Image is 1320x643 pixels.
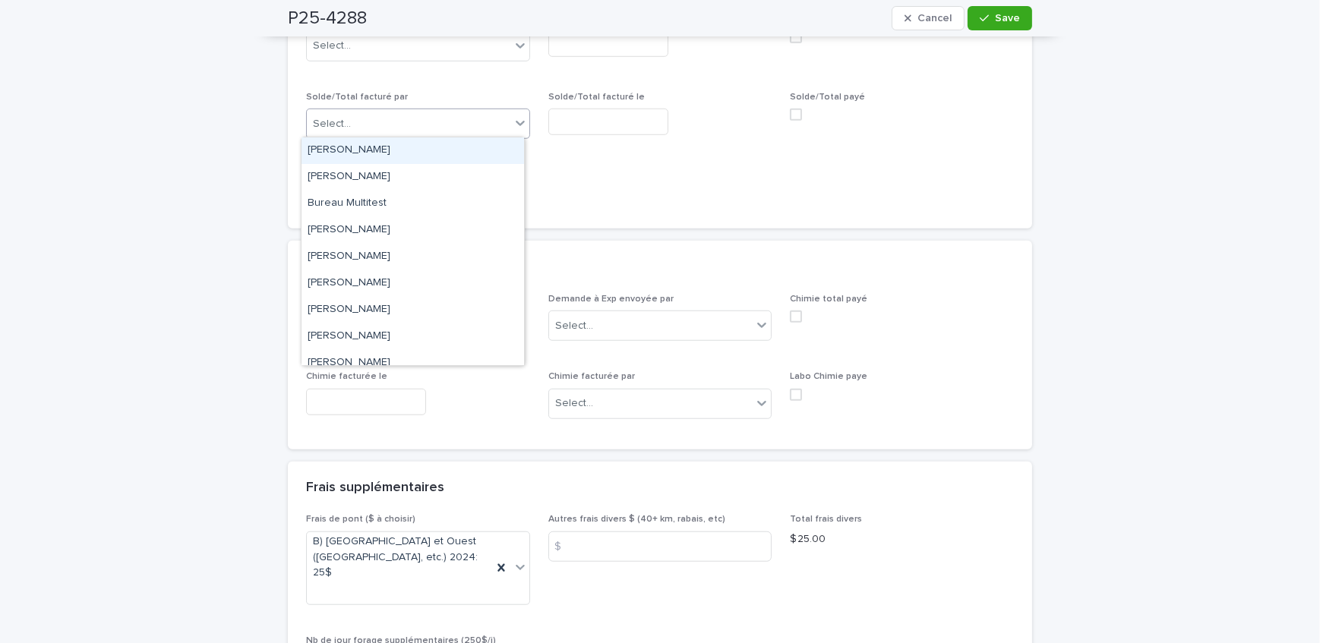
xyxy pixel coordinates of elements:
[917,13,952,24] span: Cancel
[302,244,524,270] div: Gabriel Robillard Bourbonnais
[995,13,1020,24] span: Save
[306,372,387,381] span: Chimie facturée le
[790,372,867,381] span: Labo Chimie paye
[968,6,1032,30] button: Save
[288,8,367,30] h2: P25-4288
[302,217,524,244] div: Cheick Diane
[313,534,486,581] span: B) [GEOGRAPHIC_DATA] et Ouest ([GEOGRAPHIC_DATA], etc.) 2024: 25$
[302,137,524,164] div: Amilie Mainville
[302,297,524,323] div: Karolane Demers
[548,372,635,381] span: Chimie facturée par
[790,295,867,304] span: Chimie total payé
[306,480,444,496] h2: Frais supplémentaires
[302,164,524,191] div: Bryan Castillo
[302,350,524,377] div: Mathis Lamoureux
[548,93,645,102] span: Solde/Total facturé le
[302,323,524,350] div: Krystel Segura
[555,318,593,334] div: Select...
[790,531,1014,547] p: $ 25.00
[548,531,579,562] div: $
[548,515,725,524] span: Autres frais divers $ (40+ km, rabais, etc)
[555,396,593,411] div: Select...
[313,116,351,132] div: Select...
[548,295,674,304] span: Demande à Exp envoyée par
[306,515,415,524] span: Frais de pont ($ à choisir)
[306,93,408,102] span: Solde/Total facturé par
[790,515,862,524] span: Total frais divers
[302,191,524,217] div: Bureau Multitest
[313,38,351,54] div: Select...
[302,270,524,297] div: Isabelle David
[892,6,965,30] button: Cancel
[790,93,865,102] span: Solde/Total payé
